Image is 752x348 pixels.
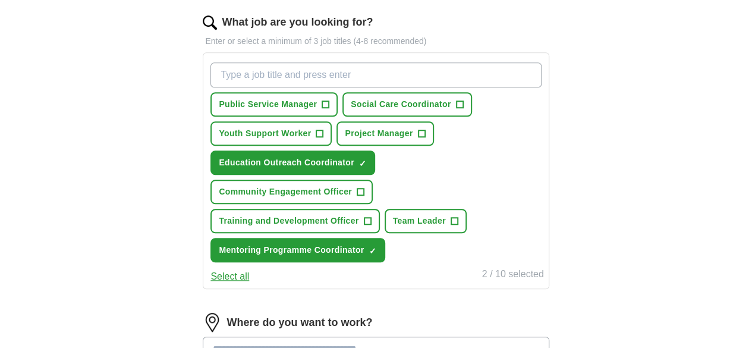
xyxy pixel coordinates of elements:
[369,246,376,256] span: ✓
[210,269,249,284] button: Select all
[203,313,222,332] img: location.png
[336,121,433,146] button: Project Manager
[210,92,338,117] button: Public Service Manager
[219,156,354,169] span: Education Outreach Coordinator
[345,127,413,140] span: Project Manager
[203,35,549,48] p: Enter or select a minimum of 3 job titles (4-8 recommended)
[219,186,352,198] span: Community Engagement Officer
[210,180,373,204] button: Community Engagement Officer
[219,215,358,227] span: Training and Development Officer
[222,14,373,30] label: What job are you looking for?
[393,215,446,227] span: Team Leader
[219,98,317,111] span: Public Service Manager
[210,238,385,262] button: Mentoring Programme Coordinator✓
[359,159,366,168] span: ✓
[385,209,467,233] button: Team Leader
[226,315,372,331] label: Where do you want to work?
[210,209,379,233] button: Training and Development Officer
[203,15,217,30] img: search.png
[351,98,451,111] span: Social Care Coordinator
[482,267,544,284] div: 2 / 10 selected
[219,127,311,140] span: Youth Support Worker
[210,121,332,146] button: Youth Support Worker
[342,92,471,117] button: Social Care Coordinator
[210,151,375,175] button: Education Outreach Coordinator✓
[210,62,541,87] input: Type a job title and press enter
[219,244,364,256] span: Mentoring Programme Coordinator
